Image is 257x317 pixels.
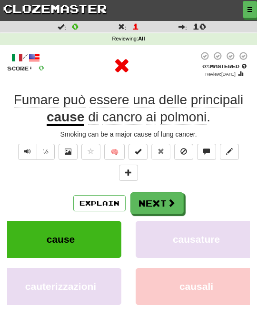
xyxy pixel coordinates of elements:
[37,144,55,160] button: ½
[104,144,125,160] button: 🧠
[146,109,157,125] span: ai
[197,144,216,160] button: Discuss sentence (alt+u)
[18,144,37,160] button: Play sentence audio (ctl+space)
[191,92,244,108] span: principali
[174,144,193,160] button: Ignore sentence (alt+i)
[138,36,145,41] strong: All
[130,192,184,214] button: Next
[151,144,170,160] button: Reset to 0% Mastered (alt+r)
[63,92,86,108] span: può
[59,144,78,160] button: Show image (alt+x)
[160,109,207,125] span: polmoni
[205,71,236,77] small: Review: [DATE]
[7,65,33,71] span: Score:
[119,165,138,181] button: Add to collection (alt+a)
[84,109,210,125] span: .
[58,23,66,30] span: :
[133,92,155,108] span: una
[159,92,187,108] span: delle
[102,109,142,125] span: cancro
[118,23,127,30] span: :
[128,144,148,160] button: Set this sentence to 100% Mastered (alt+m)
[47,234,75,245] span: cause
[39,64,44,72] span: 0
[220,144,239,160] button: Edit sentence (alt+d)
[202,63,210,69] span: 0 %
[178,23,187,30] span: :
[25,281,96,292] span: cauterizzazioni
[132,21,139,31] span: 1
[179,281,213,292] span: causali
[16,144,55,165] div: Text-to-speech controls
[173,234,220,245] span: causature
[193,21,206,31] span: 10
[73,195,126,211] button: Explain
[7,51,44,63] div: /
[72,21,79,31] span: 0
[7,129,250,139] div: Smoking can be a major cause of lung cancer.
[89,92,129,108] span: essere
[88,109,99,125] span: di
[81,144,100,160] button: Favorite sentence (alt+f)
[14,92,59,108] span: Fumare
[47,109,84,126] u: cause
[198,63,250,69] div: Mastered
[136,221,257,258] button: causature
[136,268,257,305] button: causali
